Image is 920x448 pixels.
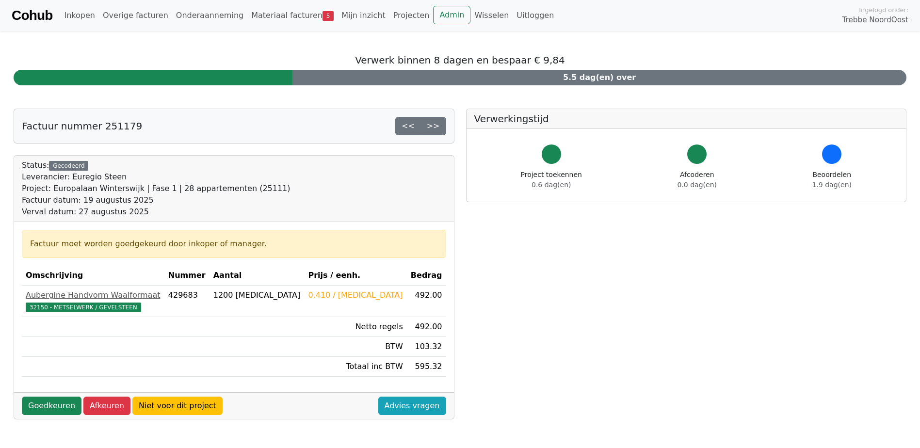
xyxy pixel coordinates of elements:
span: Ingelogd onder: [859,5,908,15]
a: Admin [433,6,470,24]
td: 103.32 [407,337,446,357]
h5: Verwerk binnen 8 dagen en bespaar € 9,84 [14,54,906,66]
a: Inkopen [60,6,98,25]
th: Bedrag [407,266,446,286]
td: 492.00 [407,286,446,317]
div: Verval datum: 27 augustus 2025 [22,206,291,218]
a: Onderaanneming [172,6,247,25]
a: Afkeuren [83,397,130,415]
th: Omschrijving [22,266,164,286]
a: Materiaal facturen5 [247,6,338,25]
span: Trebbe NoordOost [842,15,908,26]
h5: Factuur nummer 251179 [22,120,142,132]
th: Aantal [210,266,305,286]
a: Cohub [12,4,52,27]
a: Projecten [389,6,434,25]
span: 0.6 dag(en) [532,181,571,189]
div: Factuur moet worden goedgekeurd door inkoper of manager. [30,238,438,250]
span: 5 [323,11,334,21]
a: << [395,117,421,135]
div: Aubergine Handvorm Waalformaat [26,289,161,301]
td: 492.00 [407,317,446,337]
div: Project: Europalaan Winterswijk | Fase 1 | 28 appartementen (25111) [22,183,291,194]
a: Overige facturen [99,6,172,25]
div: 5.5 dag(en) over [292,70,906,85]
a: Wisselen [470,6,513,25]
span: 1.9 dag(en) [812,181,852,189]
td: 595.32 [407,357,446,377]
div: Gecodeerd [49,161,88,171]
td: Netto regels [304,317,406,337]
span: 0.0 dag(en) [678,181,717,189]
th: Prijs / eenh. [304,266,406,286]
a: Uitloggen [513,6,558,25]
div: Status: [22,160,291,218]
h5: Verwerkingstijd [474,113,899,125]
a: >> [420,117,446,135]
a: Goedkeuren [22,397,81,415]
div: Leverancier: Euregio Steen [22,171,291,183]
div: Beoordelen [812,170,852,190]
a: Niet voor dit project [132,397,223,415]
a: Mijn inzicht [338,6,389,25]
div: 0.410 / [MEDICAL_DATA] [308,289,403,301]
a: Aubergine Handvorm Waalformaat32150 - METSELWERK / GEVELSTEEN [26,289,161,313]
div: Afcoderen [678,170,717,190]
div: 1200 [MEDICAL_DATA] [213,289,301,301]
div: Factuur datum: 19 augustus 2025 [22,194,291,206]
span: 32150 - METSELWERK / GEVELSTEEN [26,303,141,312]
td: 429683 [164,286,210,317]
th: Nummer [164,266,210,286]
td: BTW [304,337,406,357]
div: Project toekennen [521,170,582,190]
a: Advies vragen [378,397,446,415]
td: Totaal inc BTW [304,357,406,377]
